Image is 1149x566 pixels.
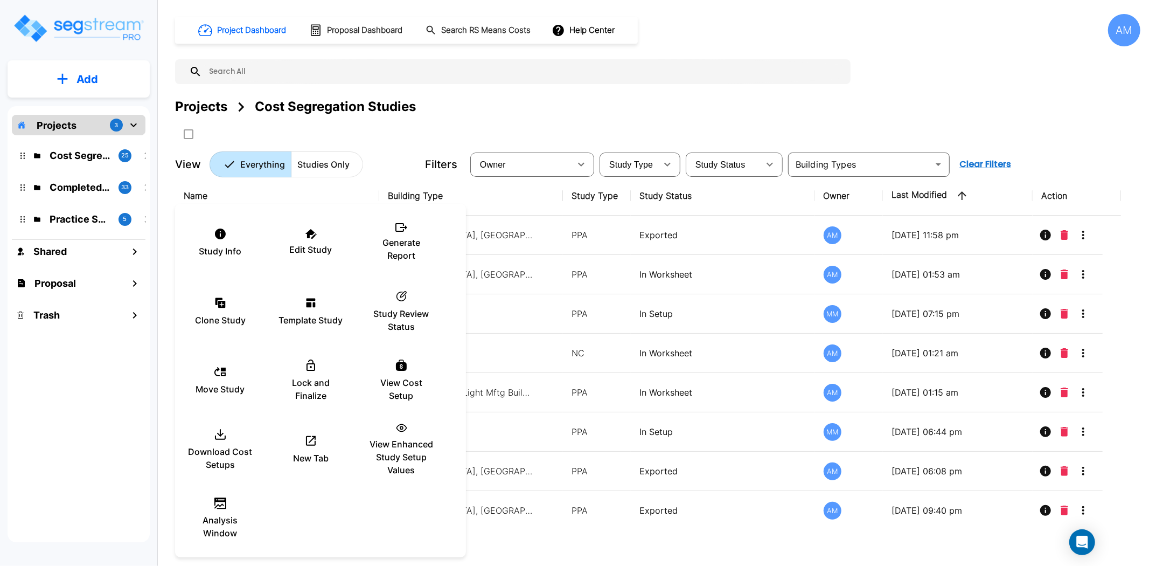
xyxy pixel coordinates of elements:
p: Generate Report [369,236,434,262]
p: Edit Study [290,243,332,256]
p: Lock and Finalize [278,376,343,402]
p: View Cost Setup [369,376,434,402]
p: Move Study [196,383,245,396]
p: Download Cost Setups [188,445,253,471]
p: Study Review Status [369,307,434,333]
p: Analysis Window [188,514,253,540]
p: Template Study [279,314,343,327]
div: Open Intercom Messenger [1069,529,1095,555]
p: Study Info [199,245,242,258]
p: Clone Study [195,314,246,327]
p: New Tab [293,452,329,465]
p: View Enhanced Study Setup Values [369,438,434,477]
